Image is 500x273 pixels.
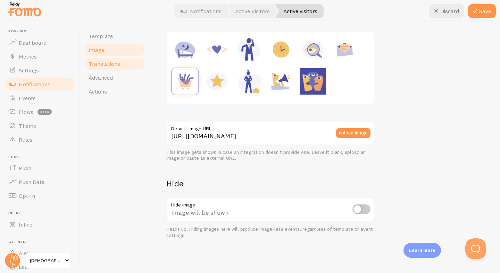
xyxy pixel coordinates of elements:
[465,238,486,259] iframe: Help Scout Beacon - Open
[89,60,120,67] span: Translations
[4,246,76,260] a: Alerts
[84,71,145,85] a: Advanced
[19,95,36,102] span: Events
[37,109,52,115] span: beta
[19,108,33,115] span: Flows
[84,43,145,57] a: Image
[84,57,145,71] a: Translations
[4,105,76,119] a: Flows beta
[166,226,375,238] div: Heads up! Hiding images here will produce image-less events, regardless of template or event sett...
[7,0,42,18] img: fomo-relay-logo-orange.svg
[19,221,32,228] span: Inline
[4,91,76,105] a: Events
[268,68,294,95] img: Shoutout
[300,68,326,95] img: Custom
[268,36,294,63] img: Appointment
[300,36,326,63] img: Inquiry
[409,247,435,254] p: Learn more
[19,53,37,60] span: Metrics
[19,165,31,171] span: Push
[19,67,39,74] span: Settings
[8,240,76,244] span: Get Help
[204,68,230,95] img: Rating
[89,74,113,81] span: Advanced
[19,122,36,129] span: Theme
[236,36,262,63] img: Male Executive
[166,149,375,161] div: This image gets shown in case an integration doesn't provide one. Leave it blank, upload an image...
[19,39,47,46] span: Dashboard
[4,175,76,189] a: Push Data
[4,63,76,77] a: Settings
[4,133,76,147] a: Rules
[19,192,35,199] span: Opt-In
[172,68,198,95] img: Purchase
[332,36,358,63] img: Newsletter
[25,252,72,269] a: [DEMOGRAPHIC_DATA]
[19,81,50,88] span: Notifications
[89,88,107,95] span: Actions
[8,211,76,215] span: Inline
[403,243,441,258] div: Learn more
[4,218,76,231] a: Inline
[166,178,375,189] h2: Hide
[8,155,76,159] span: Push
[19,136,33,143] span: Rules
[19,178,45,185] span: Push Data
[89,46,104,53] span: Image
[4,50,76,63] a: Metrics
[84,85,145,98] a: Actions
[89,33,113,39] span: Template
[236,68,262,95] img: Female Executive
[84,29,145,43] a: Template
[19,249,34,256] span: Alerts
[166,121,375,133] label: Default Image URL
[30,256,63,265] span: [DEMOGRAPHIC_DATA]
[4,189,76,203] a: Opt-In
[4,36,76,50] a: Dashboard
[336,128,370,138] button: upload image
[4,77,76,91] a: Notifications
[166,197,375,222] div: Image will be shown
[8,29,76,34] span: Pop-ups
[4,161,76,175] a: Push
[172,36,198,63] img: Accommodation
[204,36,230,63] img: Code
[4,119,76,133] a: Theme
